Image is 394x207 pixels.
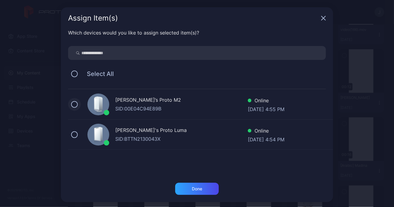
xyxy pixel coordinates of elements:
[248,136,284,142] div: [DATE] 4:54 PM
[175,183,219,195] button: Done
[248,127,284,136] div: Online
[115,105,248,112] div: SID: 00E04C94E89B
[248,97,284,106] div: Online
[68,29,326,36] div: Which devices would you like to assign selected item(s)?
[68,15,319,22] div: Assign Item(s)
[192,186,202,191] div: Done
[115,96,248,105] div: [PERSON_NAME]’s Proto M2
[115,126,248,135] div: [PERSON_NAME]'s Proto Luma
[115,135,248,143] div: SID: BTTN2130043X
[81,70,114,77] span: Select All
[248,106,284,112] div: [DATE] 4:55 PM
